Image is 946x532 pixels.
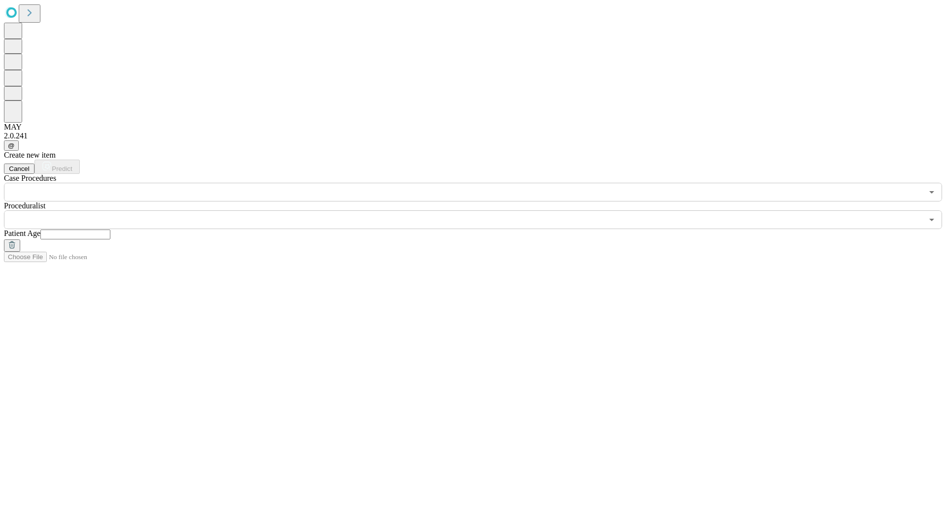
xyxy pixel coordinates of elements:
[4,164,34,174] button: Cancel
[4,229,40,237] span: Patient Age
[4,151,56,159] span: Create new item
[925,213,939,227] button: Open
[8,142,15,149] span: @
[52,165,72,172] span: Predict
[4,174,56,182] span: Scheduled Procedure
[4,123,942,132] div: MAY
[34,160,80,174] button: Predict
[9,165,30,172] span: Cancel
[4,140,19,151] button: @
[925,185,939,199] button: Open
[4,132,942,140] div: 2.0.241
[4,201,45,210] span: Proceduralist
